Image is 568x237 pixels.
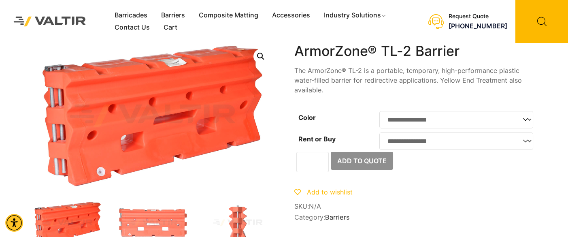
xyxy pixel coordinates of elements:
a: Barriers [154,9,192,21]
h1: ArmorZone® TL-2 Barrier [294,43,537,60]
a: Industry Solutions [317,9,394,21]
div: Accessibility Menu [5,214,23,232]
label: Color [298,113,316,122]
a: Barriers [325,213,349,221]
a: Cart [157,21,184,34]
label: Rent or Buy [298,135,336,143]
a: Composite Matting [192,9,265,21]
img: Valtir Rentals [6,9,94,34]
div: Request Quote [449,13,507,20]
p: The ArmorZone® TL-2 is a portable, temporary, high-performance plastic water-filled barrier for r... [294,66,537,95]
span: SKU: [294,203,537,210]
input: Product quantity [296,152,329,172]
a: Open this option [253,49,268,64]
span: Add to wishlist [307,188,353,196]
button: Add to Quote [331,152,393,170]
a: Barricades [108,9,154,21]
a: Contact Us [108,21,157,34]
a: Add to wishlist [294,188,353,196]
a: Accessories [265,9,317,21]
span: Category: [294,214,537,221]
span: N/A [309,202,321,210]
a: call (888) 496-3625 [449,22,507,30]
